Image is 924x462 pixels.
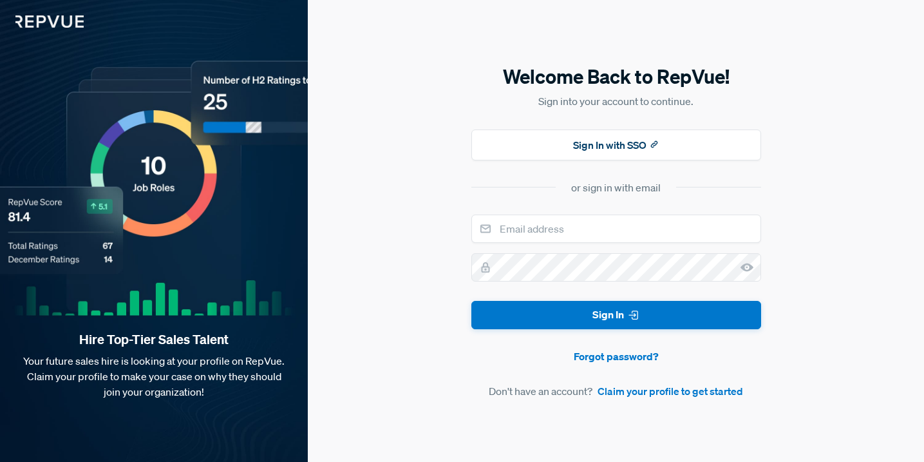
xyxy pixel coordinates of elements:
p: Your future sales hire is looking at your profile on RepVue. Claim your profile to make your case... [21,353,287,399]
button: Sign In with SSO [471,130,761,160]
a: Forgot password? [471,349,761,364]
article: Don't have an account? [471,383,761,399]
input: Email address [471,215,761,243]
button: Sign In [471,301,761,330]
strong: Hire Top-Tier Sales Talent [21,331,287,348]
div: or sign in with email [571,180,661,195]
h5: Welcome Back to RepVue! [471,63,761,90]
p: Sign into your account to continue. [471,93,761,109]
a: Claim your profile to get started [598,383,743,399]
